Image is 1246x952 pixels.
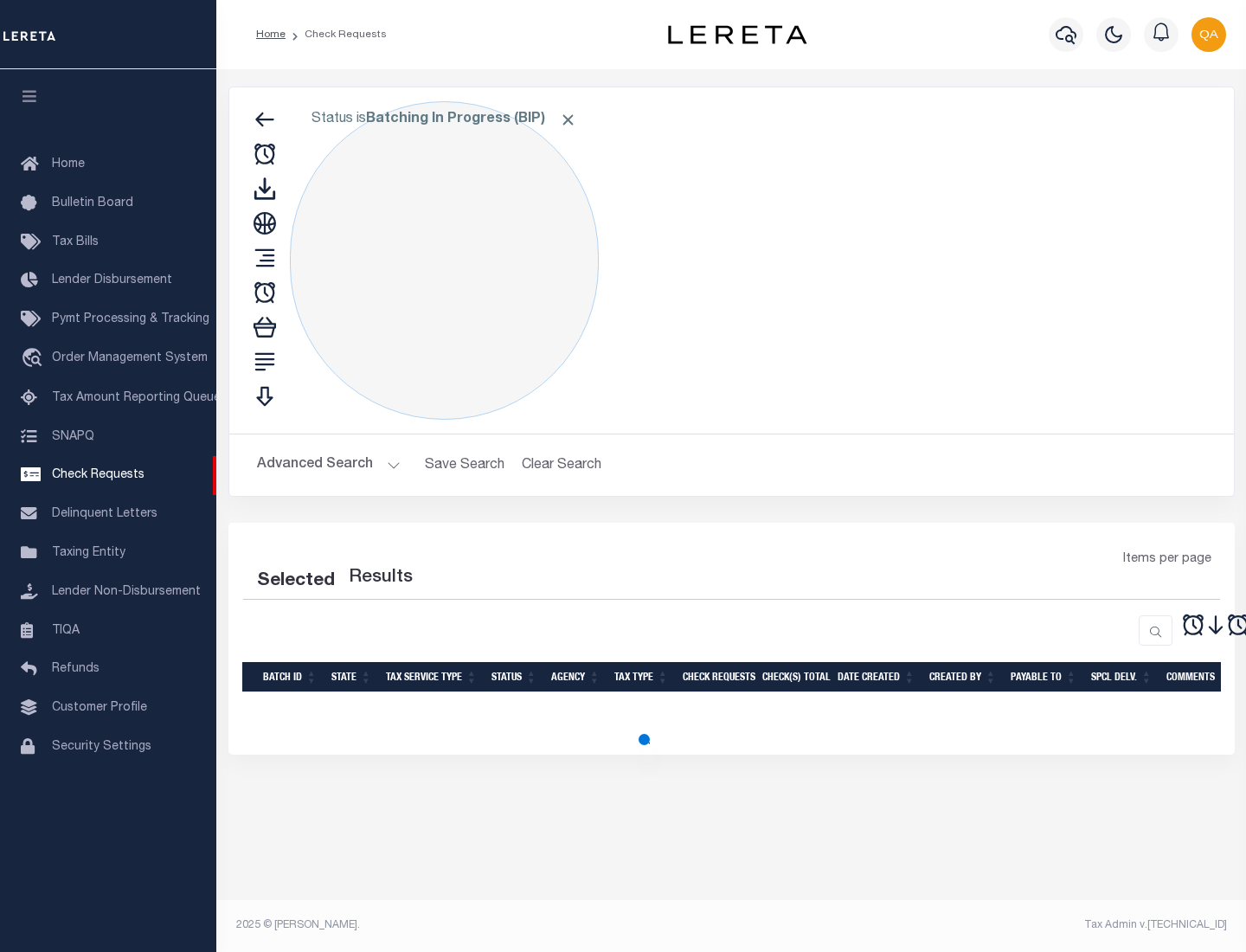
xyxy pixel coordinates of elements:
[744,917,1227,933] div: Tax Admin v.[TECHNICAL_ID]
[257,568,335,595] div: Selected
[379,662,485,692] th: Tax Service Type
[52,547,125,559] span: Taxing Entity
[544,662,607,692] th: Agency
[1191,17,1226,52] img: svg+xml;base64,PHN2ZyB4bWxucz0iaHR0cDovL3d3dy53My5vcmcvMjAwMC9zdmciIHBvaW50ZXItZXZlbnRzPSJub25lIi...
[414,448,515,482] button: Save Search
[21,348,48,370] i: travel_explore
[831,662,922,692] th: Date Created
[52,624,80,636] span: TIQA
[52,663,100,675] span: Refunds
[324,662,379,692] th: State
[257,448,401,482] button: Advanced Search
[52,197,133,209] span: Bulletin Board
[52,236,99,248] span: Tax Bills
[52,586,201,598] span: Lender Non-Disbursement
[485,662,544,692] th: Status
[52,352,208,364] span: Order Management System
[52,158,85,170] span: Home
[1004,662,1084,692] th: Payable To
[668,25,806,44] img: logo-dark.svg
[1159,662,1237,692] th: Comments
[366,113,577,126] b: Batching In Progress (BIP)
[676,662,755,692] th: Check Requests
[52,274,172,286] span: Lender Disbursement
[515,448,609,482] button: Clear Search
[52,469,145,481] span: Check Requests
[256,29,286,40] a: Home
[52,392,221,404] span: Tax Amount Reporting Queue
[1084,662,1159,692] th: Spcl Delv.
[52,508,157,520] span: Delinquent Letters
[256,662,324,692] th: Batch Id
[290,101,599,420] div: Click to Edit
[52,430,94,442] span: SNAPQ
[52,313,209,325] span: Pymt Processing & Tracking
[349,564,413,592] label: Results
[286,27,387,42] li: Check Requests
[223,917,732,933] div: 2025 © [PERSON_NAME].
[1123,550,1211,569] span: Items per page
[607,662,676,692] th: Tax Type
[922,662,1004,692] th: Created By
[559,111,577,129] span: Click to Remove
[52,741,151,753] span: Security Settings
[52,702,147,714] span: Customer Profile
[755,662,831,692] th: Check(s) Total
